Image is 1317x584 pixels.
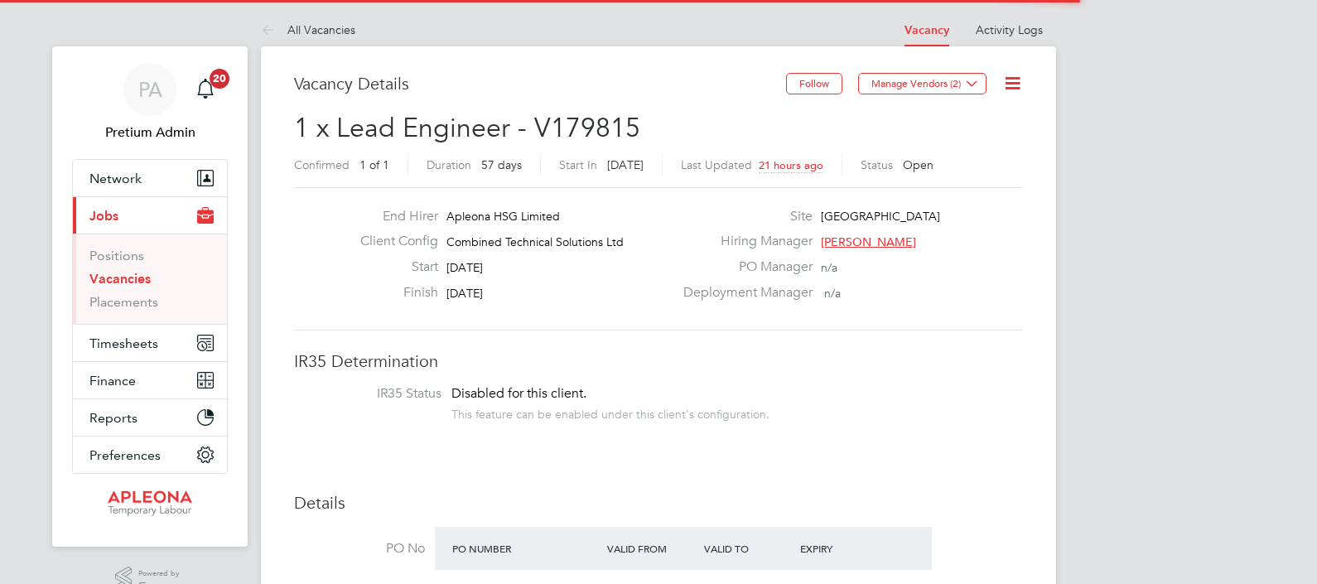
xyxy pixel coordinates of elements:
[89,410,137,426] span: Reports
[347,258,438,276] label: Start
[861,157,893,172] label: Status
[446,234,624,249] span: Combined Technical Solutions Ltd
[89,373,136,389] span: Finance
[448,533,603,563] div: PO Number
[294,350,1023,372] h3: IR35 Determination
[796,533,893,563] div: Expiry
[73,437,227,473] button: Preferences
[89,248,144,263] a: Positions
[681,157,752,172] label: Last Updated
[89,171,142,186] span: Network
[72,63,228,142] a: PAPretium Admin
[294,157,350,172] label: Confirmed
[347,208,438,225] label: End Hirer
[821,234,916,249] span: [PERSON_NAME]
[673,233,813,250] label: Hiring Manager
[73,197,227,234] button: Jobs
[673,208,813,225] label: Site
[261,22,355,37] a: All Vacancies
[446,260,483,275] span: [DATE]
[89,447,161,463] span: Preferences
[73,234,227,324] div: Jobs
[559,157,597,172] label: Start In
[451,403,769,422] div: This feature can be enabled under this client's configuration.
[311,385,441,403] label: IR35 Status
[903,157,933,172] span: Open
[359,157,389,172] span: 1 of 1
[446,209,560,224] span: Apleona HSG Limited
[210,69,229,89] span: 20
[481,157,522,172] span: 57 days
[673,258,813,276] label: PO Manager
[347,233,438,250] label: Client Config
[73,325,227,361] button: Timesheets
[905,23,949,37] a: Vacancy
[700,533,797,563] div: Valid To
[858,73,987,94] button: Manage Vendors (2)
[73,160,227,196] button: Network
[347,284,438,302] label: Finish
[138,79,162,100] span: PA
[294,492,1023,514] h3: Details
[451,385,586,402] span: Disabled for this client.
[821,260,837,275] span: n/a
[294,112,640,144] span: 1 x Lead Engineer - V179815
[427,157,471,172] label: Duration
[189,63,222,116] a: 20
[294,540,425,557] label: PO No
[72,490,228,517] a: Go to home page
[108,490,192,517] img: apleona-logo-retina.png
[759,158,823,172] span: 21 hours ago
[673,284,813,302] label: Deployment Manager
[138,567,185,581] span: Powered by
[72,123,228,142] span: Pretium Admin
[786,73,842,94] button: Follow
[73,399,227,436] button: Reports
[89,208,118,224] span: Jobs
[89,271,151,287] a: Vacancies
[821,209,940,224] span: [GEOGRAPHIC_DATA]
[294,73,786,94] h3: Vacancy Details
[607,157,644,172] span: [DATE]
[603,533,700,563] div: Valid From
[73,362,227,398] button: Finance
[89,294,158,310] a: Placements
[446,286,483,301] span: [DATE]
[52,46,248,547] nav: Main navigation
[89,335,158,351] span: Timesheets
[976,22,1043,37] a: Activity Logs
[824,286,841,301] span: n/a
